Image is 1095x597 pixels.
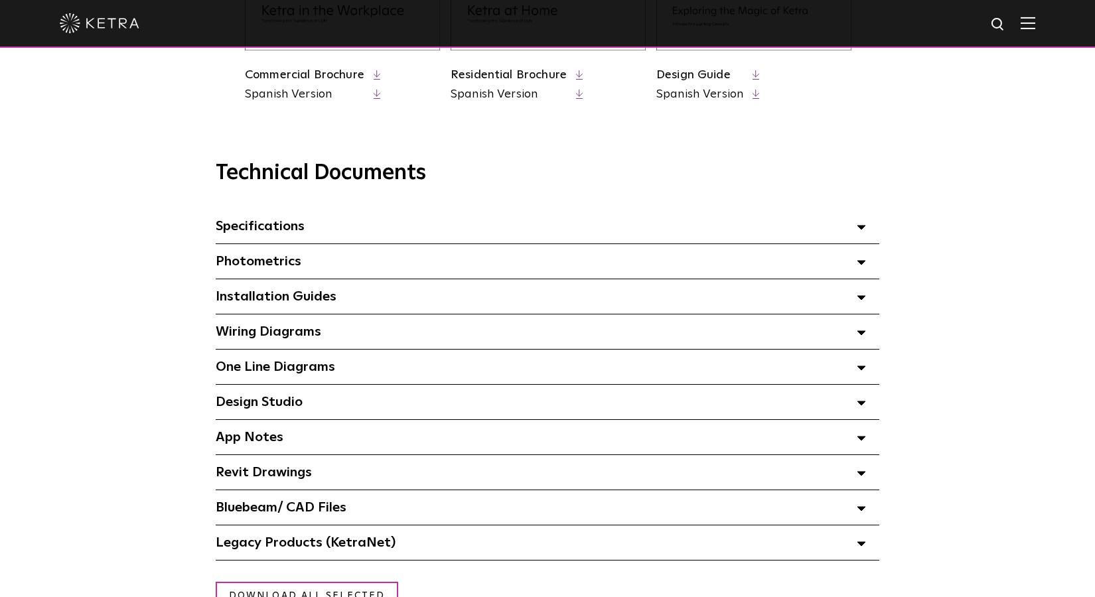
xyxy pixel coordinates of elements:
[216,466,312,479] span: Revit Drawings
[216,536,396,549] span: Legacy Products (KetraNet)
[245,86,364,103] a: Spanish Version
[216,325,321,338] span: Wiring Diagrams
[216,501,346,514] span: Bluebeam/ CAD Files
[216,431,283,444] span: App Notes
[451,69,567,81] a: Residential Brochure
[990,17,1007,33] img: search icon
[451,86,567,103] a: Spanish Version
[216,395,303,409] span: Design Studio
[216,360,335,373] span: One Line Diagrams
[656,69,731,81] a: Design Guide
[1021,17,1035,29] img: Hamburger%20Nav.svg
[245,69,364,81] a: Commercial Brochure
[216,255,301,268] span: Photometrics
[216,161,879,186] h3: Technical Documents
[216,220,305,233] span: Specifications
[60,13,139,33] img: ketra-logo-2019-white
[216,290,336,303] span: Installation Guides
[656,86,743,103] a: Spanish Version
